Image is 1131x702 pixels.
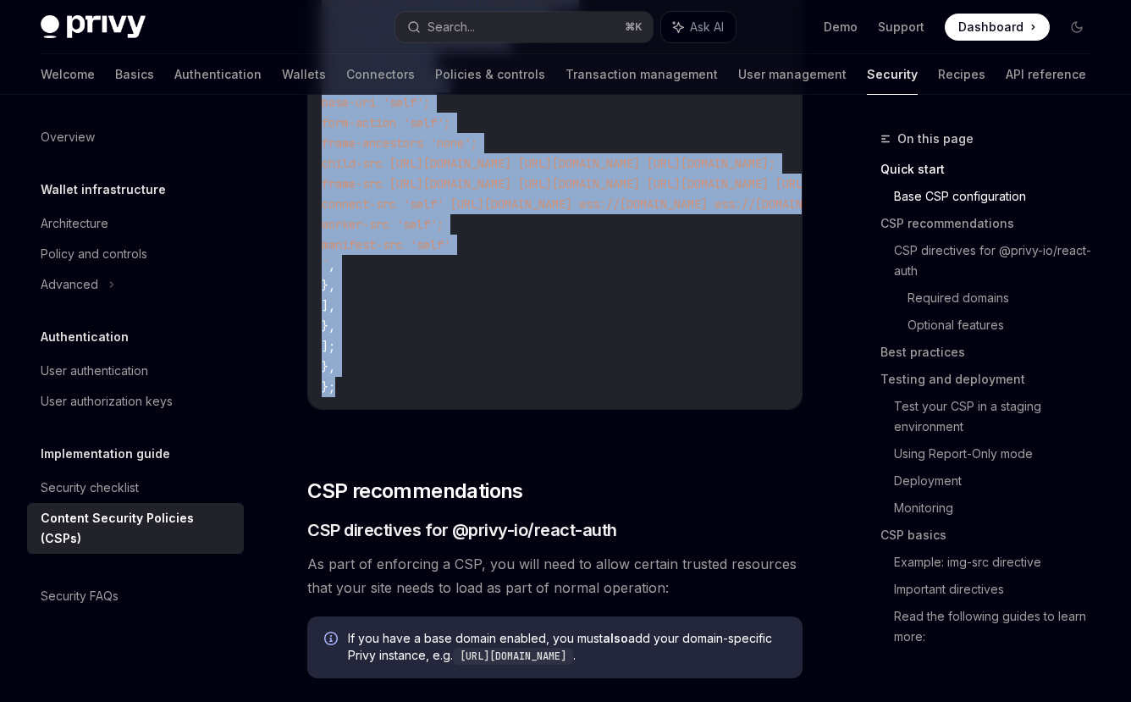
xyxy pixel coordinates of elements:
[690,19,724,36] span: Ask AI
[880,156,1104,183] a: Quick start
[322,95,430,110] span: base-uri 'self';
[894,549,1104,576] a: Example: img-src directive
[41,15,146,39] img: dark logo
[322,176,904,191] span: frame-src [URL][DOMAIN_NAME] [URL][DOMAIN_NAME] [URL][DOMAIN_NAME] [URL][DOMAIN_NAME];
[307,478,523,505] span: CSP recommendations
[894,183,1104,210] a: Base CSP configuration
[867,54,918,95] a: Security
[322,257,328,273] span: `
[41,361,148,381] div: User authentication
[27,473,244,503] a: Security checklist
[1063,14,1090,41] button: Toggle dark mode
[174,54,262,95] a: Authentication
[307,552,803,600] span: As part of enforcing a CSP, you will need to allow certain trusted resources that your site needs...
[738,54,847,95] a: User management
[894,440,1104,467] a: Using Report-Only mode
[565,54,718,95] a: Transaction management
[894,467,1104,495] a: Deployment
[908,312,1104,339] a: Optional features
[27,356,244,386] a: User authentication
[324,632,341,649] svg: Info
[322,298,335,313] span: ],
[41,54,95,95] a: Welcome
[880,210,1104,237] a: CSP recommendations
[322,156,775,171] span: child-src [URL][DOMAIN_NAME] [URL][DOMAIN_NAME] [URL][DOMAIN_NAME];
[41,391,173,412] div: User authorization keys
[880,366,1104,393] a: Testing and deployment
[27,122,244,152] a: Overview
[328,257,335,273] span: ,
[41,274,98,295] div: Advanced
[322,115,450,130] span: form-action 'self';
[27,386,244,417] a: User authorization keys
[41,213,108,234] div: Architecture
[348,630,786,665] span: If you have a base domain enabled, you must add your domain-specific Privy instance, e.g. .
[435,54,545,95] a: Policies & controls
[41,444,170,464] h5: Implementation guide
[322,278,335,293] span: },
[41,244,147,264] div: Policy and controls
[322,359,335,374] span: },
[41,180,166,200] h5: Wallet infrastructure
[322,135,477,151] span: frame-ancestors 'none';
[897,129,974,149] span: On this page
[894,393,1104,440] a: Test your CSP in a staging environment
[908,285,1104,312] a: Required domains
[824,19,858,36] a: Demo
[453,648,573,665] code: [URL][DOMAIN_NAME]
[958,19,1023,36] span: Dashboard
[322,339,335,354] span: ];
[41,478,139,498] div: Security checklist
[27,239,244,269] a: Policy and controls
[894,495,1104,522] a: Monitoring
[395,12,654,42] button: Search...⌘K
[346,54,415,95] a: Connectors
[322,379,335,395] span: };
[27,581,244,611] a: Security FAQs
[945,14,1050,41] a: Dashboard
[27,503,244,554] a: Content Security Policies (CSPs)
[661,12,736,42] button: Ask AI
[894,237,1104,285] a: CSP directives for @privy-io/react-auth
[880,339,1104,366] a: Best practices
[878,19,924,36] a: Support
[428,17,475,37] div: Search...
[41,508,234,549] div: Content Security Policies (CSPs)
[307,518,617,542] span: CSP directives for @privy-io/react-auth
[894,603,1104,650] a: Read the following guides to learn more:
[322,217,444,232] span: worker-src 'self';
[625,20,643,34] span: ⌘ K
[27,208,244,239] a: Architecture
[938,54,985,95] a: Recipes
[41,586,119,606] div: Security FAQs
[894,576,1104,603] a: Important directives
[880,522,1104,549] a: CSP basics
[41,127,95,147] div: Overview
[322,237,450,252] span: manifest-src 'self'
[1006,54,1086,95] a: API reference
[282,54,326,95] a: Wallets
[322,318,335,334] span: },
[115,54,154,95] a: Basics
[41,327,129,347] h5: Authentication
[603,631,628,645] strong: also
